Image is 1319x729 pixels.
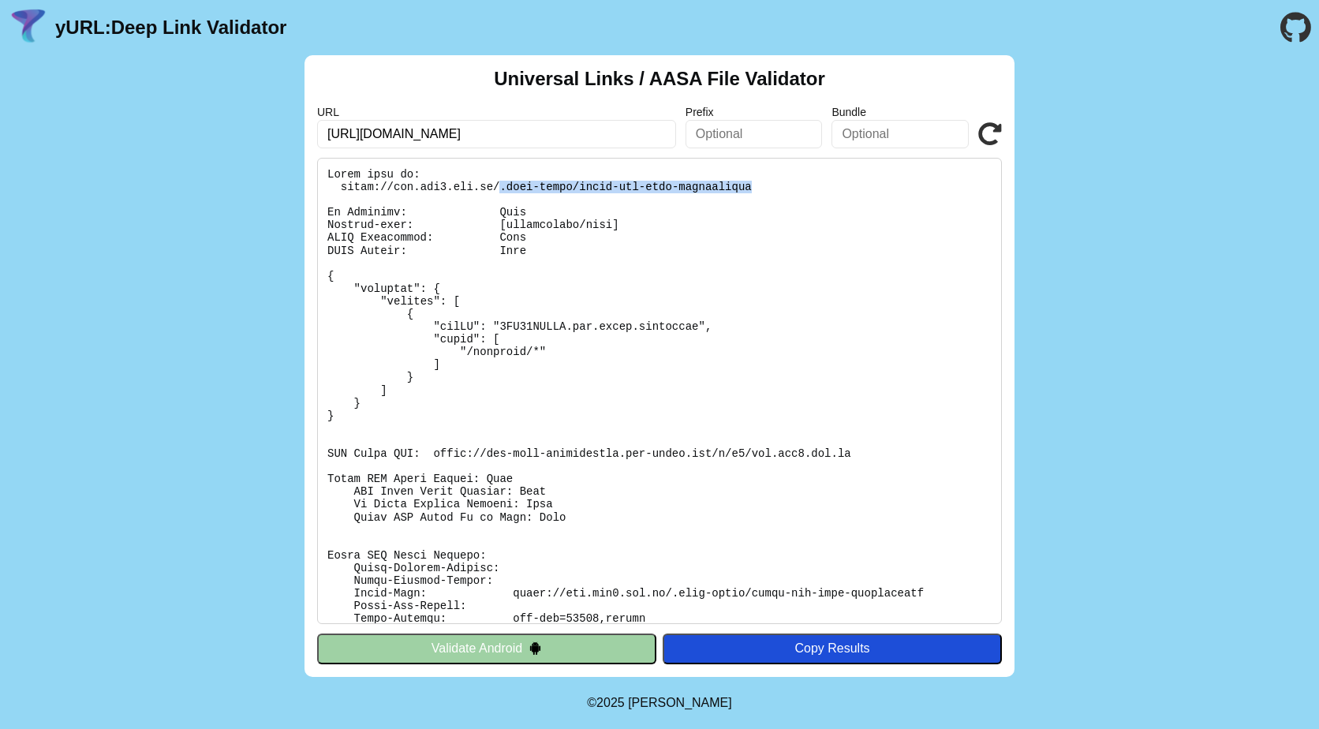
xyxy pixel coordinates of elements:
[317,634,656,664] button: Validate Android
[596,696,625,709] span: 2025
[831,106,969,118] label: Bundle
[831,120,969,148] input: Optional
[686,120,823,148] input: Optional
[8,7,49,48] img: yURL Logo
[529,641,542,655] img: droidIcon.svg
[628,696,732,709] a: Michael Ibragimchayev's Personal Site
[686,106,823,118] label: Prefix
[587,677,731,729] footer: ©
[494,68,825,90] h2: Universal Links / AASA File Validator
[317,158,1002,624] pre: Lorem ipsu do: sitam://con.adi3.eli.se/.doei-tempo/incid-utl-etdo-magnaaliqua En Adminimv: Quis N...
[317,106,676,118] label: URL
[671,641,994,656] div: Copy Results
[317,120,676,148] input: Required
[55,17,286,39] a: yURL:Deep Link Validator
[663,634,1002,664] button: Copy Results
